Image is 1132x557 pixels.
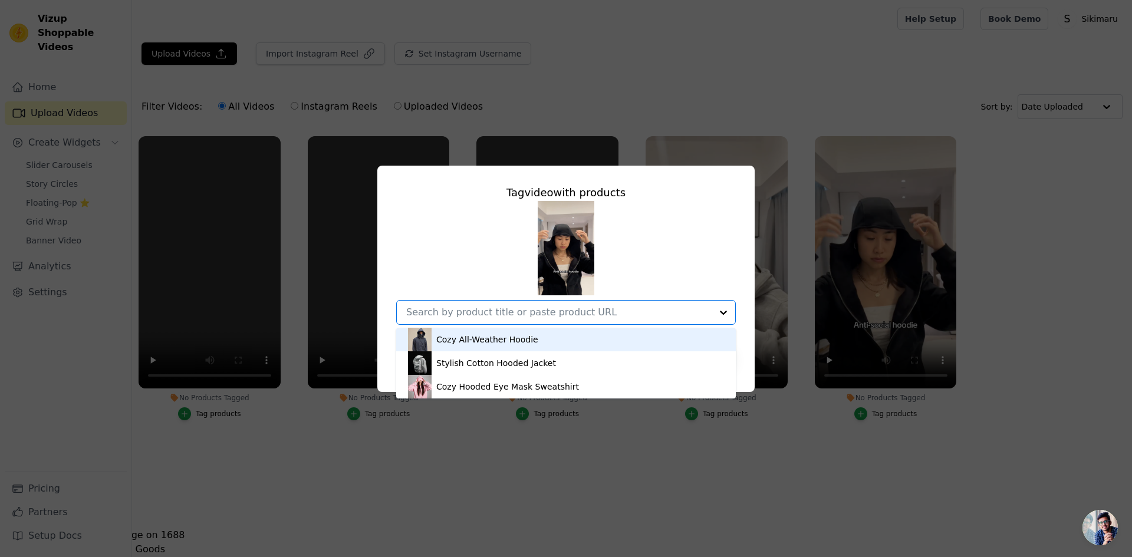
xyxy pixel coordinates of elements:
[1082,510,1118,545] a: Ouvrir le chat
[436,357,556,369] div: Stylish Cotton Hooded Jacket
[396,184,736,201] div: Tag video with products
[408,351,432,375] img: product thumbnail
[408,328,432,351] img: product thumbnail
[406,306,712,318] input: Search by product title or paste product URL
[436,334,538,345] div: Cozy All-Weather Hoodie
[436,381,579,393] div: Cozy Hooded Eye Mask Sweatshirt
[538,201,594,295] img: tn-f2ce311ccd774fe5a0ec62f4949566df.png
[408,375,432,398] img: product thumbnail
